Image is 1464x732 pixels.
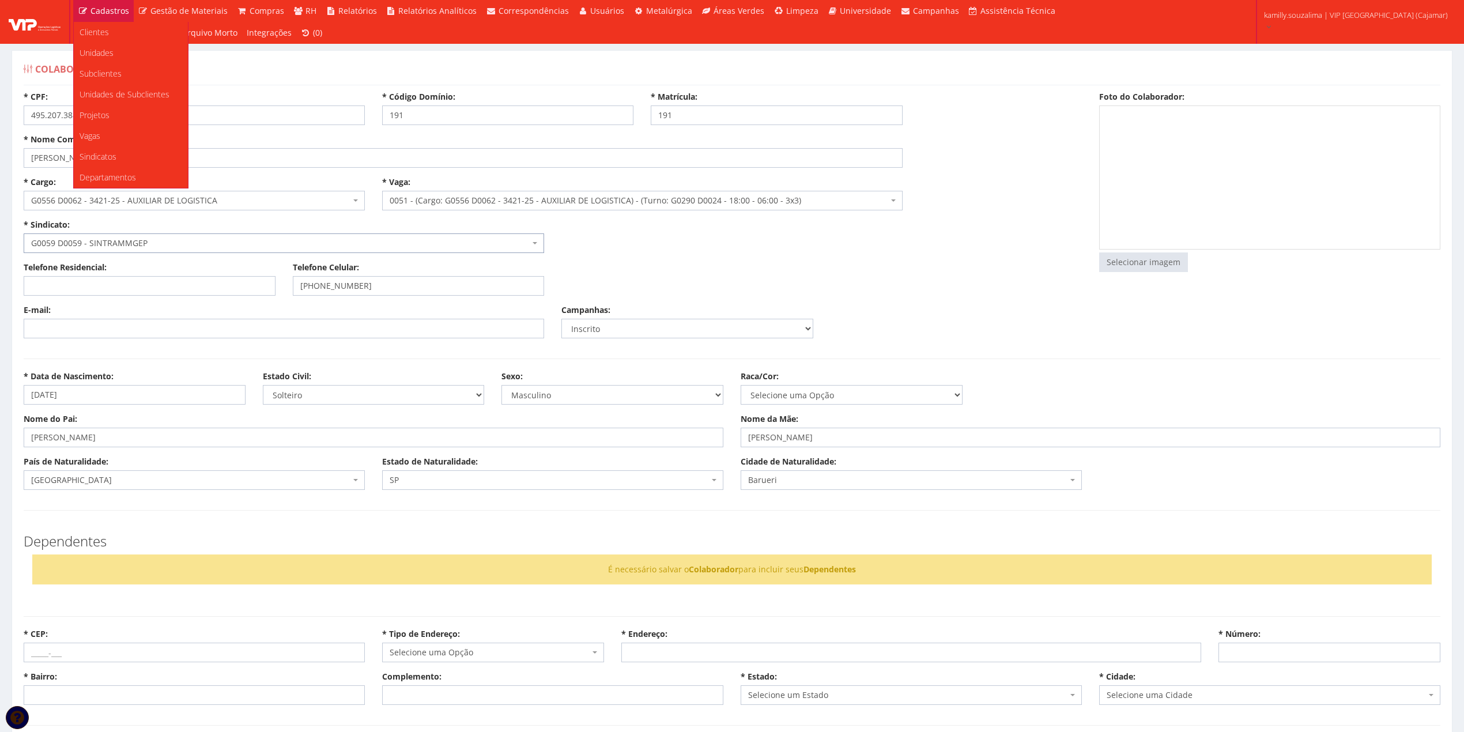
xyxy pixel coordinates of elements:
[74,84,188,105] a: Unidades de Subclientes
[398,5,477,16] span: Relatórios Analíticos
[74,43,188,63] a: Unidades
[803,564,856,575] strong: Dependentes
[741,671,777,682] label: * Estado:
[390,647,590,658] span: Selecione uma Opção
[31,474,350,486] span: Brasil
[24,176,56,188] label: * Cargo:
[24,371,114,382] label: * Data de Nascimento:
[80,68,122,79] span: Subclientes
[165,22,242,44] a: Arquivo Morto
[74,63,188,84] a: Subclientes
[9,13,61,31] img: logo
[338,5,377,16] span: Relatórios
[90,5,129,16] span: Cadastros
[24,413,77,425] label: Nome do Pai:
[80,151,116,162] span: Sindicatos
[24,534,1440,549] h3: Dependentes
[382,470,723,490] span: SP
[382,456,478,467] label: Estado de Naturalidade:
[24,233,544,253] span: G0059 D0059 - SINTRAMMGEP
[501,371,523,382] label: Sexo:
[913,5,959,16] span: Campanhas
[748,689,1067,701] span: Selecione um Estado
[646,5,692,16] span: Metalúrgica
[74,126,188,146] a: Vagas
[31,237,530,249] span: G0059 D0059 - SINTRAMMGEP
[182,27,237,38] span: Arquivo Morto
[1099,685,1440,705] span: Selecione uma Cidade
[1099,91,1184,103] label: Foto do Colaborador:
[80,172,136,183] span: Departamentos
[1264,9,1448,21] span: kamilly.souzalima | VIP [GEOGRAPHIC_DATA] (Cajamar)
[296,22,327,44] a: (0)
[313,27,322,38] span: (0)
[24,456,108,467] label: País de Naturalidade:
[590,5,624,16] span: Usuários
[31,195,350,206] span: G0556 D0062 - 3421-25 - AUXILIAR DE LOGISTICA
[150,5,228,16] span: Gestão de Materiais
[786,5,818,16] span: Limpeza
[242,22,296,44] a: Integrações
[382,191,903,210] span: 0051 - (Cargo: G0556 D0062 - 3421-25 - AUXILIAR DE LOGISTICA) - (Turno: G0290 D0024 - 18:00 - 06:...
[74,22,188,43] a: Clientes
[748,474,1067,486] span: Barueri
[1099,671,1135,682] label: * Cidade:
[80,47,114,58] span: Unidades
[80,27,109,37] span: Clientes
[80,89,169,100] span: Unidades de Subclientes
[24,628,48,640] label: * CEP:
[24,219,70,231] label: Campo obrigatório devido à Integração com o Domínio
[499,5,569,16] span: Correspondências
[293,262,359,273] label: Telefone Celular:
[390,474,709,486] span: SP
[689,564,738,575] strong: Colaborador
[35,63,118,76] span: Colaboradores
[980,5,1055,16] span: Assistência Técnica
[382,176,410,188] label: * Vaga:
[24,134,99,145] label: * Nome Completo:
[74,105,188,126] a: Projetos
[74,167,188,188] a: Departamentos
[382,671,442,682] label: Complemento:
[382,91,455,103] label: * Código Domínio:
[24,643,365,662] input: _____-___
[1107,689,1426,701] span: Selecione uma Cidade
[561,304,610,316] label: Campanhas:
[74,146,188,167] a: Sindicatos
[80,130,100,141] span: Vagas
[305,5,316,16] span: RH
[382,643,604,662] span: Selecione uma Opção
[250,5,284,16] span: Compras
[741,456,836,467] label: Cidade de Naturalidade:
[1218,628,1261,640] label: * Número:
[741,371,779,382] label: Raca/Cor:
[24,671,57,682] label: * Bairro:
[24,470,365,490] span: Brasil
[621,628,667,640] label: * Endereço:
[247,27,292,38] span: Integrações
[741,685,1082,705] span: Selecione um Estado
[24,262,107,273] label: Telefone Residencial:
[741,470,1082,490] span: Barueri
[741,413,798,425] label: Nome da Mãe:
[24,304,51,316] label: E-mail:
[390,195,888,206] span: 0051 - (Cargo: G0556 D0062 - 3421-25 - AUXILIAR DE LOGISTICA) - (Turno: G0290 D0024 - 18:00 - 06:...
[24,191,365,210] span: G0556 D0062 - 3421-25 - AUXILIAR DE LOGISTICA
[651,91,697,103] label: * Matrícula:
[382,628,460,640] label: * Tipo de Endereço:
[714,5,764,16] span: Áreas Verdes
[24,105,365,125] input: ___.___.___-__
[840,5,891,16] span: Universidade
[24,91,48,103] label: * CPF:
[32,554,1432,584] div: É necessário salvar o para incluir seus
[80,110,110,120] span: Projetos
[263,371,311,382] label: Estado Civil:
